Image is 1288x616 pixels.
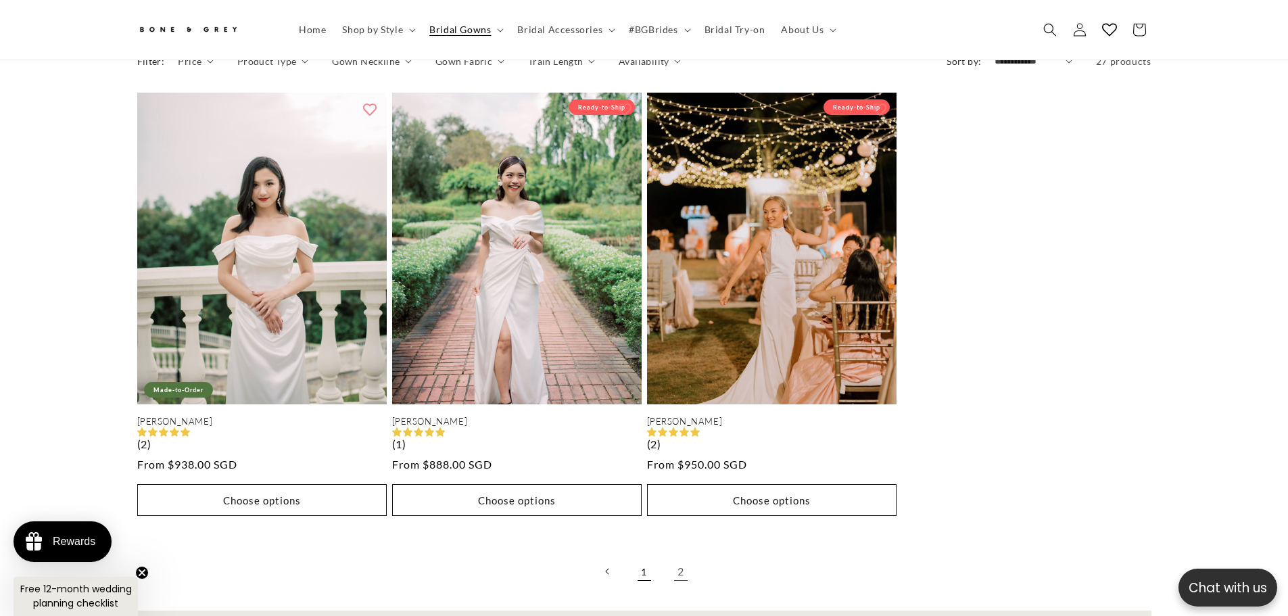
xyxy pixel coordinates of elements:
span: #BGBrides [629,24,677,36]
img: Bone and Grey Bridal [137,19,239,41]
span: About Us [781,24,824,36]
button: Choose options [137,484,387,516]
h2: Filter: [137,54,165,68]
span: Home [299,24,326,36]
span: Train Length [528,54,583,68]
span: 27 products [1096,55,1151,67]
a: Bone and Grey Bridal [132,14,277,46]
a: Page 2 [666,556,696,586]
label: Sort by: [947,55,981,67]
span: Shop by Style [342,24,403,36]
a: Home [291,16,334,44]
summary: Search [1035,15,1065,45]
summary: Gown Neckline (0 selected) [332,54,412,68]
button: Add to wishlist [356,96,383,123]
summary: Availability (0 selected) [619,54,681,68]
summary: #BGBrides [621,16,696,44]
button: Open chatbox [1178,569,1277,607]
p: Chat with us [1178,578,1277,598]
span: Bridal Try-on [705,24,765,36]
a: [PERSON_NAME] [647,416,897,427]
nav: Pagination [137,556,1151,586]
button: Add to wishlist [611,96,638,123]
span: Price [178,54,201,68]
span: Availability [619,54,669,68]
span: Free 12-month wedding planning checklist [20,582,132,610]
div: Free 12-month wedding planning checklistClose teaser [14,577,138,616]
summary: Shop by Style [334,16,421,44]
a: Previous page [593,556,623,586]
summary: Bridal Gowns [421,16,509,44]
a: [PERSON_NAME] [137,416,387,427]
button: Choose options [647,484,897,516]
span: Gown Fabric [435,54,492,68]
div: Rewards [53,536,95,548]
button: Choose options [392,484,642,516]
span: Bridal Gowns [429,24,491,36]
summary: Bridal Accessories [509,16,621,44]
summary: Train Length (0 selected) [528,54,595,68]
span: Product Type [237,54,297,68]
button: Close teaser [135,566,149,579]
button: Add to wishlist [866,96,893,123]
summary: Product Type (0 selected) [237,54,308,68]
a: [PERSON_NAME] [392,416,642,427]
a: Page 1 [629,556,659,586]
summary: Gown Fabric (0 selected) [435,54,504,68]
summary: Price [178,54,214,68]
span: Gown Neckline [332,54,400,68]
a: Bridal Try-on [696,16,773,44]
span: Bridal Accessories [517,24,602,36]
summary: About Us [773,16,842,44]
